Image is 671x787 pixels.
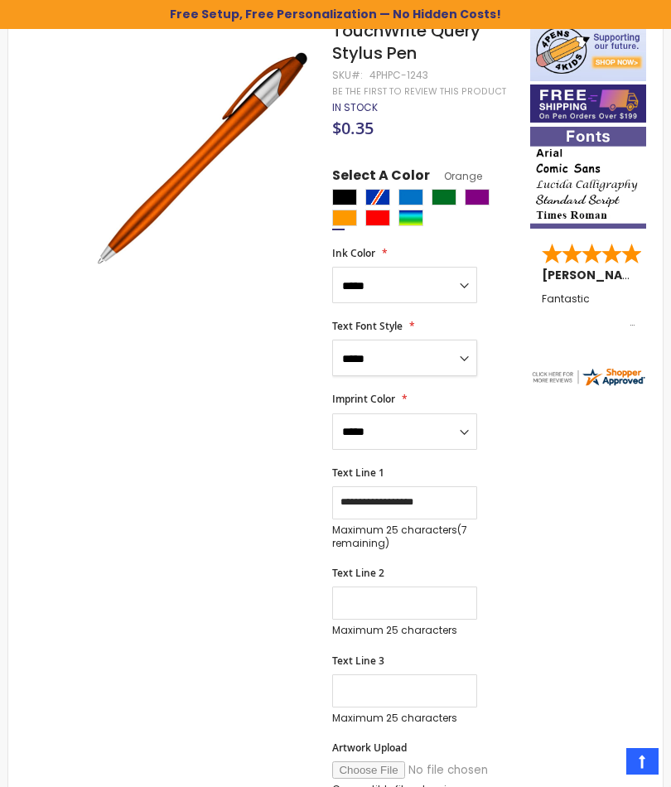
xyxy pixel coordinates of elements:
[542,267,651,283] span: [PERSON_NAME]
[332,19,480,65] span: TouchWrite Query Stylus Pen
[332,68,363,82] strong: SKU
[332,319,403,333] span: Text Font Style
[465,189,490,205] div: Purple
[332,524,477,550] p: Maximum 25 characters
[432,189,456,205] div: Green
[332,566,384,580] span: Text Line 2
[332,117,374,139] span: $0.35
[332,246,375,260] span: Ink Color
[332,85,506,98] a: Be the first to review this product
[626,748,659,775] a: Top
[365,210,390,226] div: Red
[530,366,646,388] img: 4pens.com widget logo
[398,189,423,205] div: Blue Light
[332,654,384,668] span: Text Line 3
[530,84,646,123] img: Free shipping on orders over $199
[332,466,384,480] span: Text Line 1
[530,377,646,391] a: 4pens.com certificate URL
[332,167,430,189] span: Select A Color
[542,293,635,329] div: Fantastic
[332,189,357,205] div: Black
[530,127,646,229] img: font-personalization-examples
[332,624,477,637] p: Maximum 25 characters
[93,45,318,270] img: touchwrite-query-stylus-pen-orange_1.jpg
[332,210,357,226] div: Orange
[332,741,407,755] span: Artwork Upload
[332,101,378,114] div: Availability
[530,20,646,81] img: 4pens 4 kids
[398,210,423,226] div: Assorted
[332,523,467,550] span: (7 remaining)
[430,169,482,183] span: Orange
[332,100,378,114] span: In stock
[332,712,477,725] p: Maximum 25 characters
[332,392,395,406] span: Imprint Color
[369,69,428,82] div: 4PHPC-1243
